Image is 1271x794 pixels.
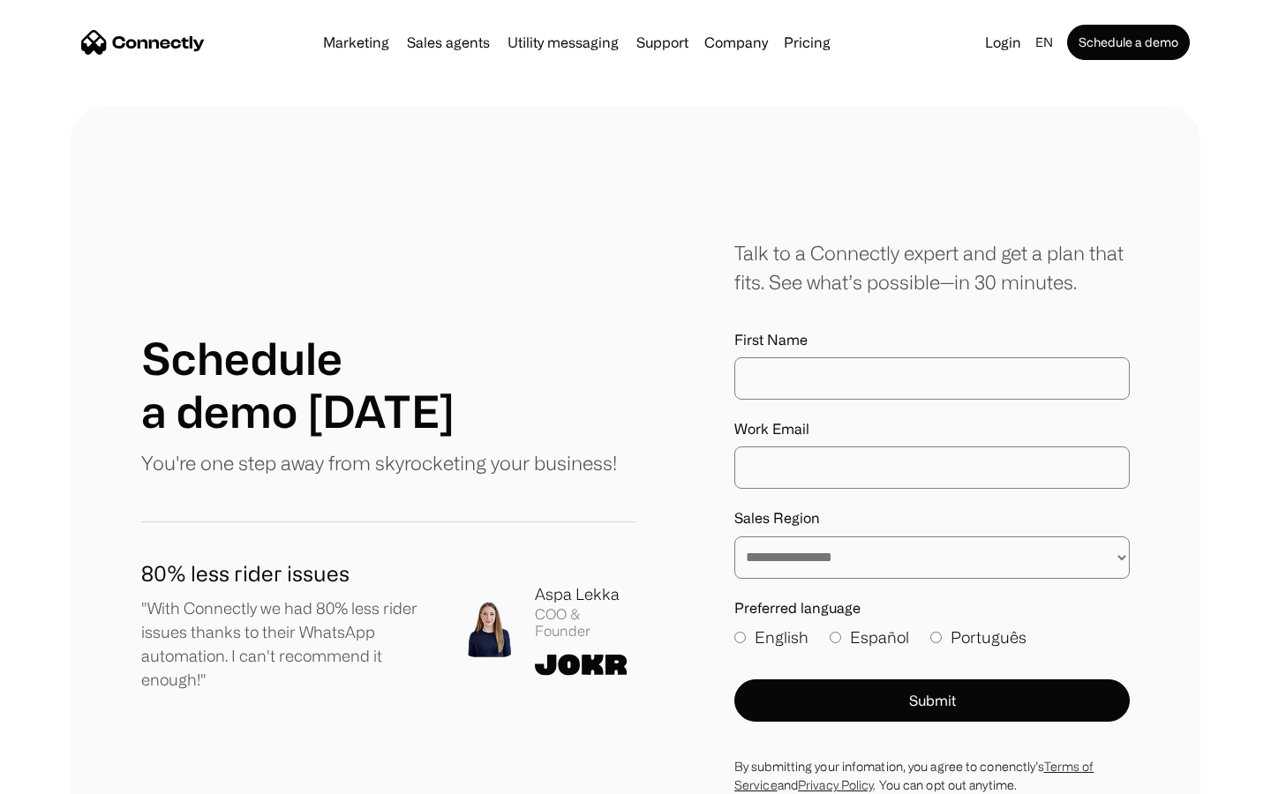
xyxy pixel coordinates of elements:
a: Support [629,35,696,49]
input: English [734,632,746,643]
input: Español [830,632,841,643]
a: Privacy Policy [798,778,873,791]
h1: 80% less rider issues [141,558,432,589]
p: "With Connectly we had 80% less rider issues thanks to their WhatsApp automation. I can't recomme... [141,596,432,692]
a: home [81,29,205,56]
div: Company [704,30,768,55]
a: Marketing [316,35,396,49]
label: Português [930,625,1027,649]
label: Sales Region [734,510,1130,527]
a: Utility messaging [500,35,626,49]
aside: Language selected: English [18,761,106,788]
a: Terms of Service [734,760,1094,791]
p: You're one step away from skyrocketing your business! [141,448,617,477]
label: First Name [734,332,1130,348]
ul: Language list [35,763,106,788]
div: COO & Founder [535,606,635,640]
div: Company [699,30,773,55]
div: Talk to a Connectly expert and get a plan that fits. See what’s possible—in 30 minutes. [734,238,1130,296]
label: Work Email [734,421,1130,438]
a: Schedule a demo [1067,25,1190,60]
label: Preferred language [734,600,1130,617]
a: Sales agents [400,35,497,49]
div: en [1035,30,1053,55]
label: English [734,625,808,649]
div: en [1028,30,1064,55]
div: Aspa Lekka [535,582,635,606]
a: Pricing [777,35,838,49]
h1: Schedule a demo [DATE] [141,332,455,438]
input: Português [930,632,942,643]
div: By submitting your infomation, you agree to conenctly’s and . You can opt out anytime. [734,757,1130,794]
label: Español [830,625,909,649]
button: Submit [734,679,1130,722]
a: Login [978,30,1028,55]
